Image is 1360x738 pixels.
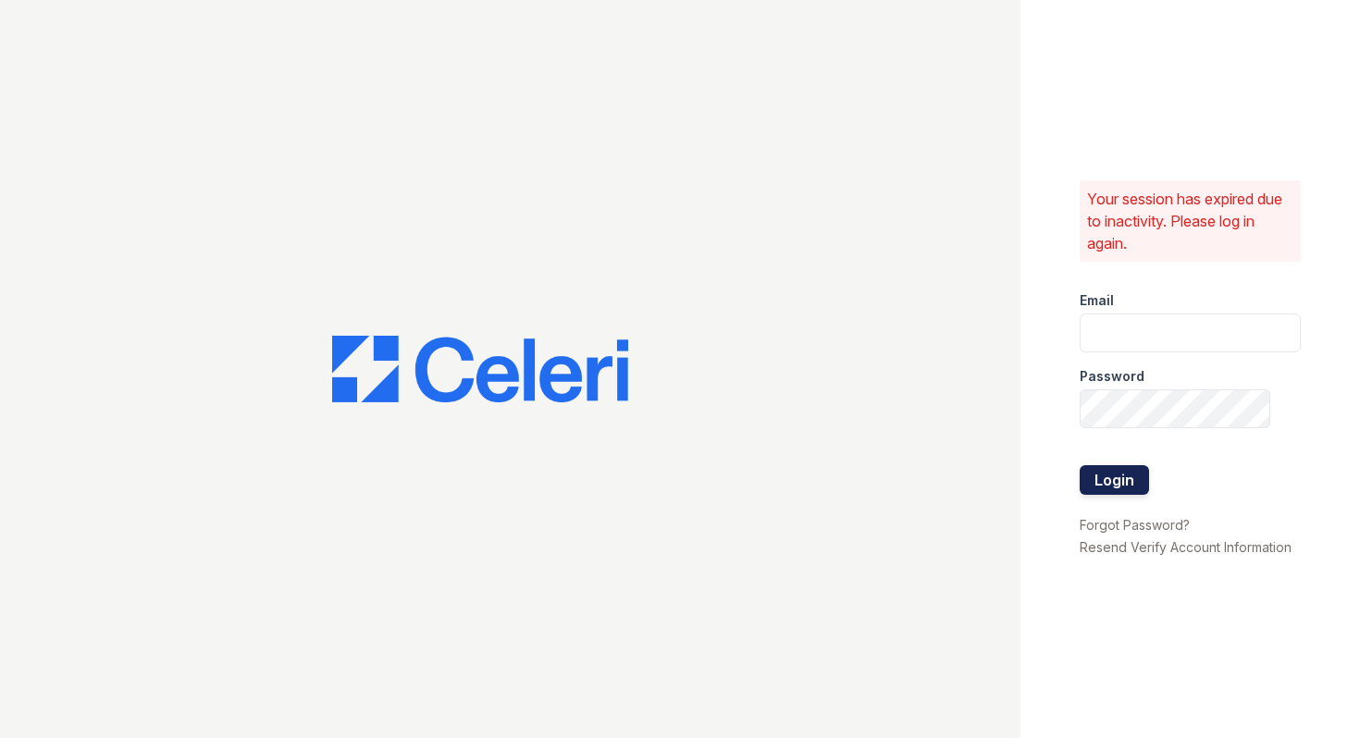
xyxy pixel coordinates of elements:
a: Resend Verify Account Information [1080,539,1292,555]
button: Login [1080,465,1149,495]
p: Your session has expired due to inactivity. Please log in again. [1087,188,1294,254]
label: Email [1080,291,1114,310]
a: Forgot Password? [1080,517,1190,533]
label: Password [1080,367,1144,386]
img: CE_Logo_Blue-a8612792a0a2168367f1c8372b55b34899dd931a85d93a1a3d3e32e68fde9ad4.png [332,336,628,402]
